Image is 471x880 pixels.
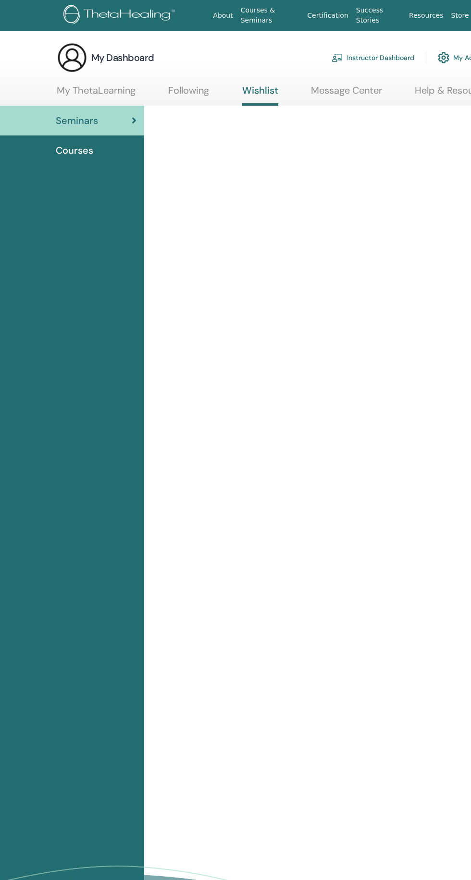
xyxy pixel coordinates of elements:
img: generic-user-icon.jpg [57,42,87,73]
a: Wishlist [242,85,278,106]
a: Instructor Dashboard [332,47,414,68]
img: chalkboard-teacher.svg [332,53,343,62]
a: Resources [405,7,447,24]
span: Courses [56,143,93,158]
a: My ThetaLearning [57,85,136,103]
img: cog.svg [438,49,449,66]
a: About [209,7,236,24]
a: Following [168,85,209,103]
h3: My Dashboard [91,51,154,64]
img: logo.png [63,5,178,26]
a: Courses & Seminars [237,1,304,29]
a: Success Stories [352,1,405,29]
a: Certification [303,7,352,24]
a: Message Center [311,85,382,103]
span: Seminars [56,113,98,128]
